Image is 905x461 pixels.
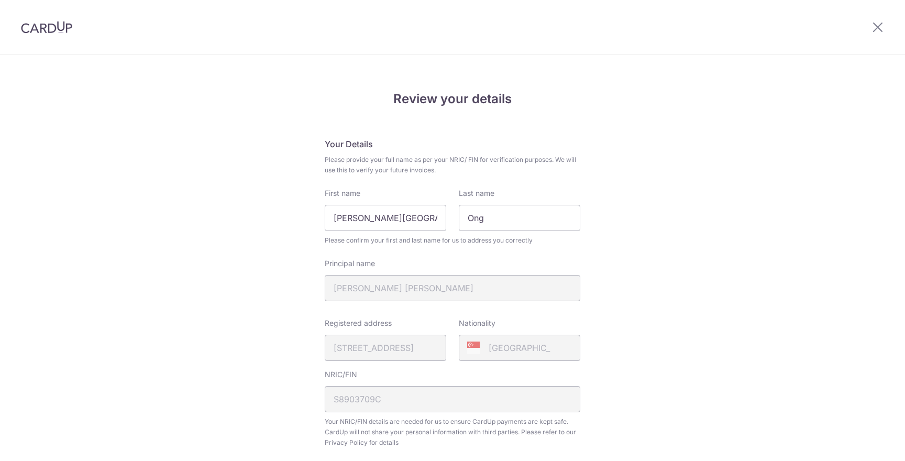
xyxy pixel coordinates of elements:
[459,188,494,199] label: Last name
[325,90,580,108] h4: Review your details
[325,318,392,328] label: Registered address
[325,235,580,246] span: Please confirm your first and last name for us to address you correctly
[325,369,357,380] label: NRIC/FIN
[459,318,495,328] label: Nationality
[325,188,360,199] label: First name
[459,205,580,231] input: Last name
[21,21,72,34] img: CardUp
[325,205,446,231] input: First Name
[325,416,580,448] span: Your NRIC/FIN details are needed for us to ensure CardUp payments are kept safe. CardUp will not ...
[325,138,580,150] h5: Your Details
[325,258,375,269] label: Principal name
[325,155,580,175] span: Please provide your full name as per your NRIC/ FIN for verification purposes. We will use this t...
